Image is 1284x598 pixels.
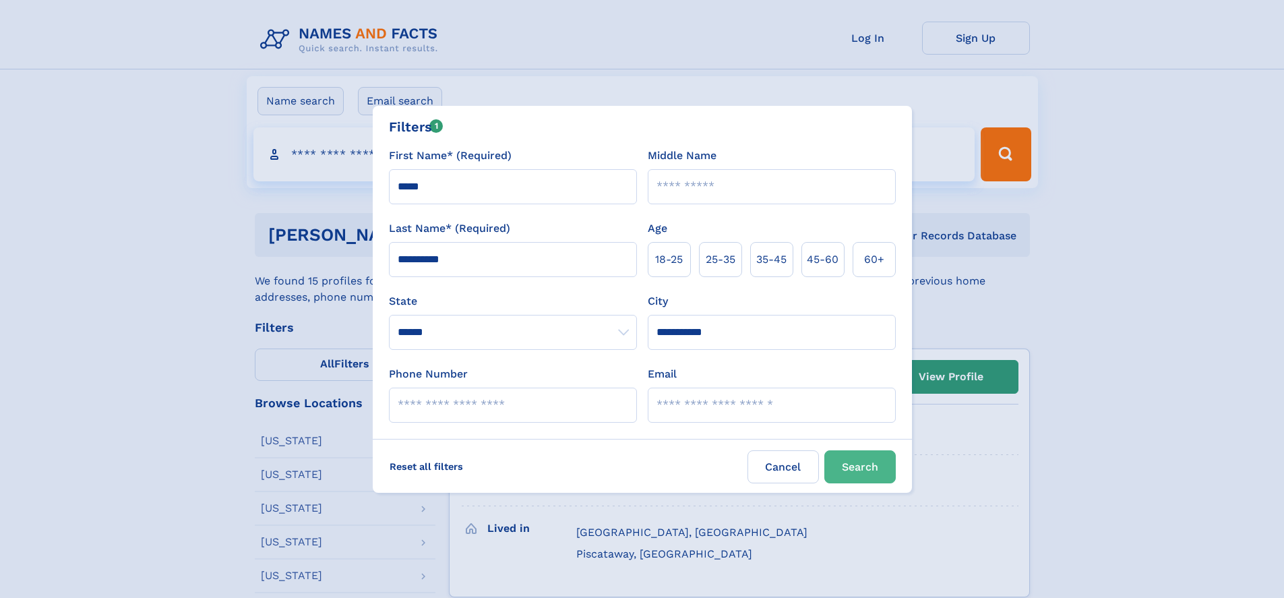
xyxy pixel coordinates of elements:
label: Age [648,220,667,237]
span: 25‑35 [706,251,735,268]
label: Reset all filters [381,450,472,483]
button: Search [824,450,896,483]
label: State [389,293,637,309]
div: Filters [389,117,444,137]
label: Last Name* (Required) [389,220,510,237]
label: First Name* (Required) [389,148,512,164]
span: 45‑60 [807,251,838,268]
span: 60+ [864,251,884,268]
label: Middle Name [648,148,716,164]
span: 18‑25 [655,251,683,268]
label: Cancel [747,450,819,483]
label: Email [648,366,677,382]
label: Phone Number [389,366,468,382]
span: 35‑45 [756,251,787,268]
label: City [648,293,668,309]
